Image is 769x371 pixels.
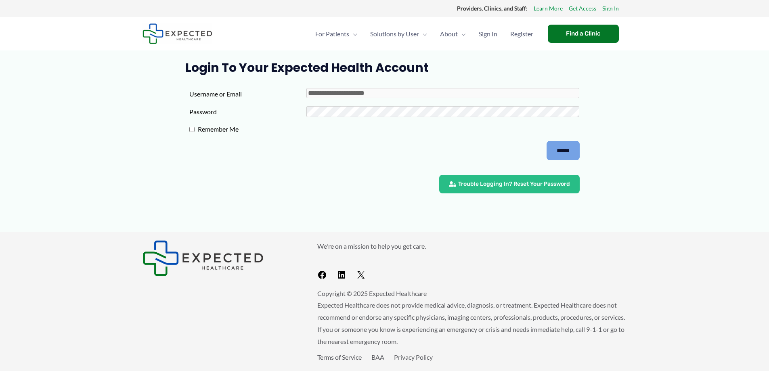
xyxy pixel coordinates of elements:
span: About [440,20,458,48]
a: Terms of Service [317,353,362,361]
span: Sign In [479,20,497,48]
a: Privacy Policy [394,353,433,361]
a: Find a Clinic [548,25,619,43]
span: Trouble Logging In? Reset Your Password [458,181,570,187]
nav: Primary Site Navigation [309,20,540,48]
img: Expected Healthcare Logo - side, dark font, small [142,23,212,44]
span: Register [510,20,533,48]
a: Learn More [534,3,563,14]
img: Expected Healthcare Logo - side, dark font, small [142,240,264,276]
span: Solutions by User [370,20,419,48]
span: For Patients [315,20,349,48]
a: AboutMenu Toggle [434,20,472,48]
a: Register [504,20,540,48]
span: Menu Toggle [349,20,357,48]
span: Copyright © 2025 Expected Healthcare [317,289,427,297]
a: Get Access [569,3,596,14]
label: Remember Me [195,123,312,135]
a: For PatientsMenu Toggle [309,20,364,48]
label: Password [189,106,306,118]
label: Username or Email [189,88,306,100]
span: Menu Toggle [458,20,466,48]
span: Menu Toggle [419,20,427,48]
aside: Footer Widget 1 [142,240,297,276]
a: Sign In [472,20,504,48]
span: Expected Healthcare does not provide medical advice, diagnosis, or treatment. Expected Healthcare... [317,301,625,345]
a: BAA [371,353,384,361]
h1: Login to Your Expected Health Account [185,61,584,75]
p: We're on a mission to help you get care. [317,240,627,252]
a: Sign In [602,3,619,14]
a: Trouble Logging In? Reset Your Password [439,175,580,193]
aside: Footer Widget 2 [317,240,627,283]
a: Solutions by UserMenu Toggle [364,20,434,48]
strong: Providers, Clinics, and Staff: [457,5,528,12]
